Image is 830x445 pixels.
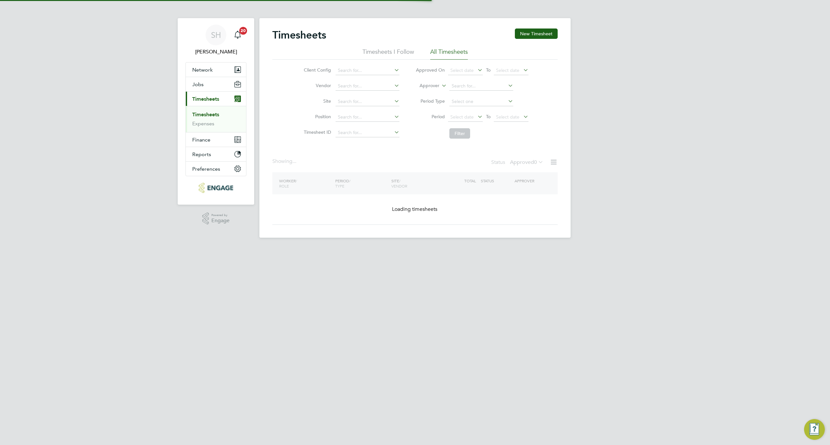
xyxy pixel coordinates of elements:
[336,128,399,137] input: Search for...
[192,166,220,172] span: Preferences
[515,29,558,39] button: New Timesheet
[449,128,470,139] button: Filter
[302,83,331,88] label: Vendor
[178,18,254,205] nav: Main navigation
[192,81,204,87] span: Jobs
[450,67,474,73] span: Select date
[410,83,439,89] label: Approver
[186,92,246,106] button: Timesheets
[336,66,399,75] input: Search for...
[192,96,219,102] span: Timesheets
[416,98,445,104] label: Period Type
[211,212,230,218] span: Powered by
[186,132,246,147] button: Finance
[450,114,474,120] span: Select date
[496,67,519,73] span: Select date
[449,97,513,106] input: Select one
[302,129,331,135] label: Timesheet ID
[211,31,221,39] span: SH
[416,67,445,73] label: Approved On
[186,162,246,176] button: Preferences
[192,137,210,143] span: Finance
[484,112,492,121] span: To
[199,183,233,193] img: axcis-logo-retina.png
[336,97,399,106] input: Search for...
[185,48,246,56] span: Stacey Huntley
[192,67,213,73] span: Network
[416,114,445,120] label: Period
[185,183,246,193] a: Go to home page
[302,98,331,104] label: Site
[202,212,230,225] a: Powered byEngage
[302,114,331,120] label: Position
[186,63,246,77] button: Network
[192,120,214,127] a: Expenses
[336,113,399,122] input: Search for...
[292,158,296,165] span: ...
[192,151,211,157] span: Reports
[491,158,545,167] div: Status
[496,114,519,120] span: Select date
[231,25,244,45] a: 20
[449,82,513,91] input: Search for...
[272,158,298,165] div: Showing
[362,48,414,60] li: Timesheets I Follow
[336,82,399,91] input: Search for...
[510,159,543,165] label: Approved
[192,111,219,118] a: Timesheets
[272,29,326,41] h2: Timesheets
[804,419,825,440] button: Engage Resource Center
[239,27,247,35] span: 20
[211,218,230,223] span: Engage
[484,66,492,74] span: To
[302,67,331,73] label: Client Config
[186,106,246,132] div: Timesheets
[186,77,246,91] button: Jobs
[534,159,537,165] span: 0
[186,147,246,161] button: Reports
[185,25,246,56] a: SH[PERSON_NAME]
[430,48,468,60] li: All Timesheets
